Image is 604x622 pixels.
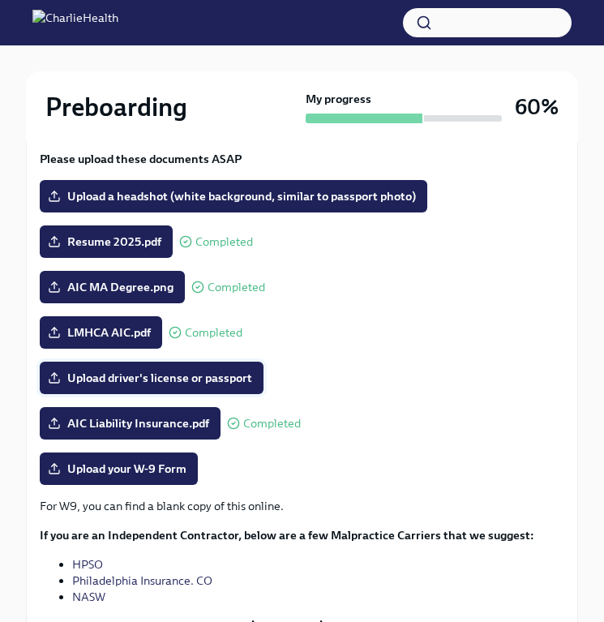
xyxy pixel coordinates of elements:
span: Upload a headshot (white background, similar to passport photo) [51,188,416,204]
label: AIC MA Degree.png [40,271,185,303]
h2: Preboarding [45,91,187,123]
strong: If you are an Independent Contractor, below are a few Malpractice Carriers that we suggest: [40,528,534,543]
label: Upload driver's license or passport [40,362,263,394]
label: AIC Liability Insurance.pdf [40,407,221,440]
strong: My progress [306,91,371,107]
span: Completed [208,281,265,294]
a: HPSO [72,557,103,572]
span: Upload your W-9 Form [51,461,186,477]
label: LMHCA AIC.pdf [40,316,162,349]
h3: 60% [515,92,559,122]
span: Resume 2025.pdf [51,234,161,250]
label: Upload a headshot (white background, similar to passport photo) [40,180,427,212]
strong: Please upload these documents ASAP [40,152,242,166]
span: AIC Liability Insurance.pdf [51,415,209,431]
a: NASW [72,590,105,604]
span: Upload driver's license or passport [51,370,252,386]
p: For W9, you can find a blank copy of this online. [40,498,564,514]
span: LMHCA AIC.pdf [51,324,151,341]
span: Completed [243,418,301,430]
img: CharlieHealth [32,10,118,36]
a: Philadelphia Insurance. CO [72,573,212,588]
span: Completed [195,236,253,248]
span: Completed [185,327,242,339]
span: AIC MA Degree.png [51,279,173,295]
label: Resume 2025.pdf [40,225,173,258]
label: Upload your W-9 Form [40,453,198,485]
